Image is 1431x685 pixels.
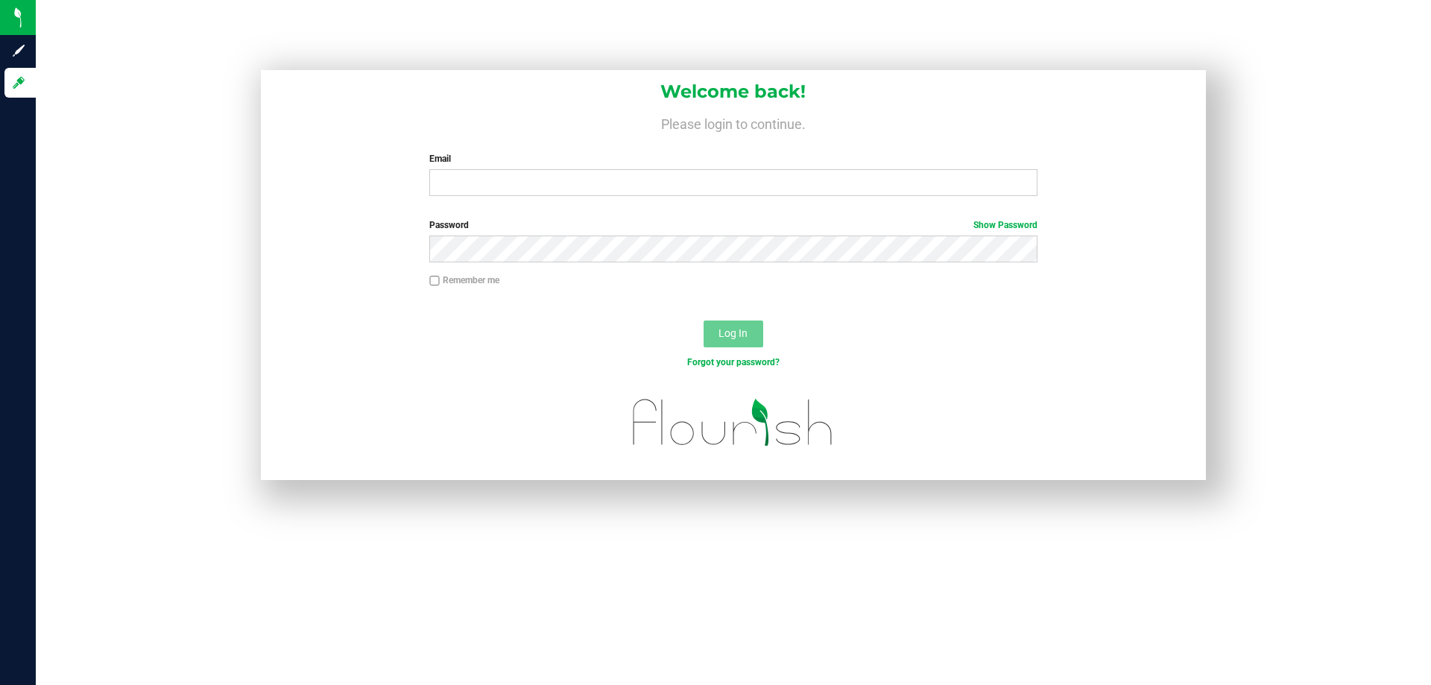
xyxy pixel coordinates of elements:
[429,220,469,230] span: Password
[429,276,440,286] input: Remember me
[429,274,499,287] label: Remember me
[429,152,1037,165] label: Email
[261,113,1206,131] h4: Please login to continue.
[11,75,26,90] inline-svg: Log in
[973,220,1037,230] a: Show Password
[615,385,851,461] img: flourish_logo.svg
[687,357,780,367] a: Forgot your password?
[718,327,748,339] span: Log In
[11,43,26,58] inline-svg: Sign up
[704,321,763,347] button: Log In
[261,82,1206,101] h1: Welcome back!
